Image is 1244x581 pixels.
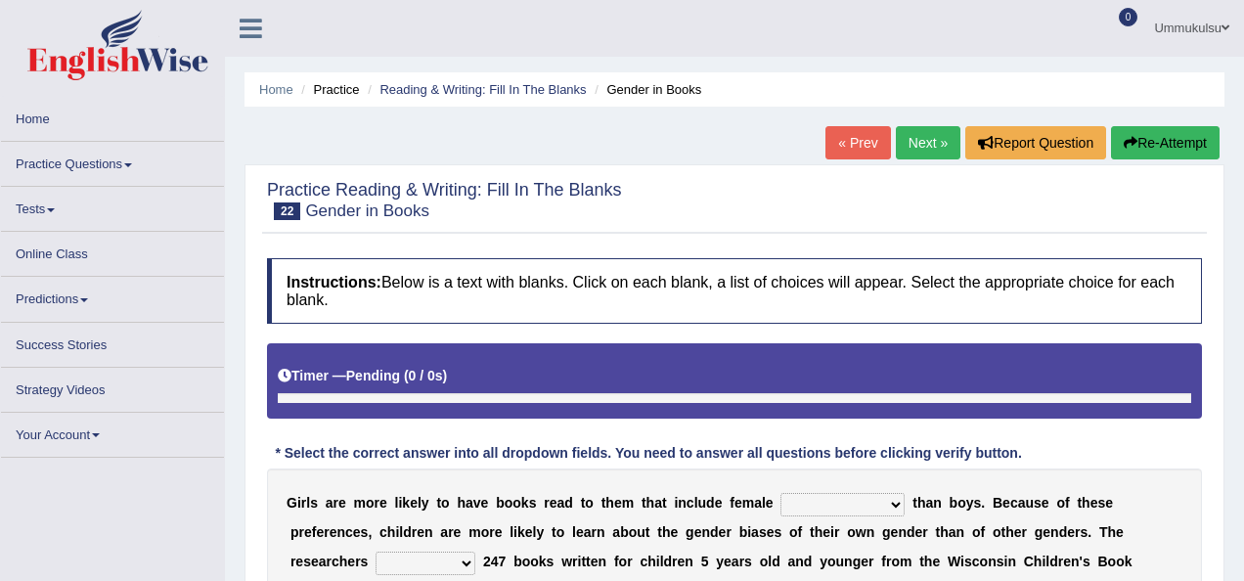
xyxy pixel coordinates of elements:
b: e [671,524,679,540]
b: e [715,495,723,511]
b: a [751,524,759,540]
b: e [1116,524,1124,540]
a: Reading & Writing: Fill In The Blanks [379,82,586,97]
b: l [660,554,664,569]
b: l [768,554,772,569]
b: o [481,524,490,540]
b: e [591,554,599,569]
b: r [627,554,632,569]
b: i [1042,554,1045,569]
b: n [678,495,687,511]
b: s [1083,554,1090,569]
b: e [915,524,923,540]
b: n [956,524,965,540]
h2: Practice Reading & Writing: Fill In The Blanks [267,181,622,220]
b: l [762,495,766,511]
b: o [556,524,565,540]
a: Home [1,97,224,135]
b: u [698,495,707,511]
b: r [544,495,549,511]
b: e [379,495,387,511]
b: y [536,524,544,540]
li: Practice [296,80,359,99]
b: t [601,495,606,511]
b: o [585,495,594,511]
span: 0 [1119,8,1138,26]
b: s [1097,495,1105,511]
a: Online Class [1,232,224,270]
b: t [919,554,924,569]
b: n [1050,524,1059,540]
b: s [547,554,555,569]
b: d [804,554,813,569]
b: e [525,524,533,540]
b: n [1071,554,1080,569]
b: a [556,495,564,511]
b: k [1125,554,1133,569]
b: . [1088,524,1091,540]
b: n [866,524,875,540]
b: h [940,524,949,540]
b: h [924,554,933,569]
b: g [882,524,891,540]
b: n [988,554,997,569]
b: T [1099,524,1108,540]
b: e [417,524,424,540]
b: e [1090,495,1098,511]
b: o [512,495,521,511]
b: 4 [491,554,499,569]
b: r [1075,524,1080,540]
b: t [645,524,650,540]
b: r [868,554,873,569]
b: h [917,495,926,511]
b: l [1045,554,1049,569]
b: d [1049,554,1058,569]
b: t [657,524,662,540]
b: t [662,495,667,511]
b: r [489,524,494,540]
b: r [298,524,303,540]
b: i [395,524,399,540]
b: l [306,495,310,511]
b: v [473,495,481,511]
b: d [706,495,715,511]
b: e [1105,495,1113,511]
b: a [466,495,473,511]
b: k [517,524,525,540]
b: r [922,524,927,540]
b: o [1108,554,1117,569]
b: l [533,524,537,540]
b: o [891,554,900,569]
b: k [521,495,529,511]
b: ) [443,368,448,383]
b: d [1059,524,1068,540]
b: w [856,524,866,540]
b: r [726,524,731,540]
b: e [454,524,462,540]
b: f [312,524,317,540]
b: r [739,554,744,569]
b: s [1034,495,1042,511]
b: e [766,495,774,511]
b: G [287,495,297,511]
b: a [654,495,662,511]
span: 22 [274,202,300,220]
b: s [759,524,767,540]
b: a [612,524,620,540]
b: r [355,554,360,569]
b: 2 [483,554,491,569]
b: o [827,554,836,569]
b: e [1042,495,1049,511]
b: h [457,495,466,511]
b: o [619,554,628,569]
b: g [853,554,862,569]
b: i [960,554,964,569]
b: n [795,554,804,569]
b: h [1034,554,1043,569]
b: n [844,554,853,569]
b: o [789,524,798,540]
b: i [674,495,678,511]
b: i [578,554,582,569]
b: a [787,554,795,569]
b: n [1007,554,1016,569]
